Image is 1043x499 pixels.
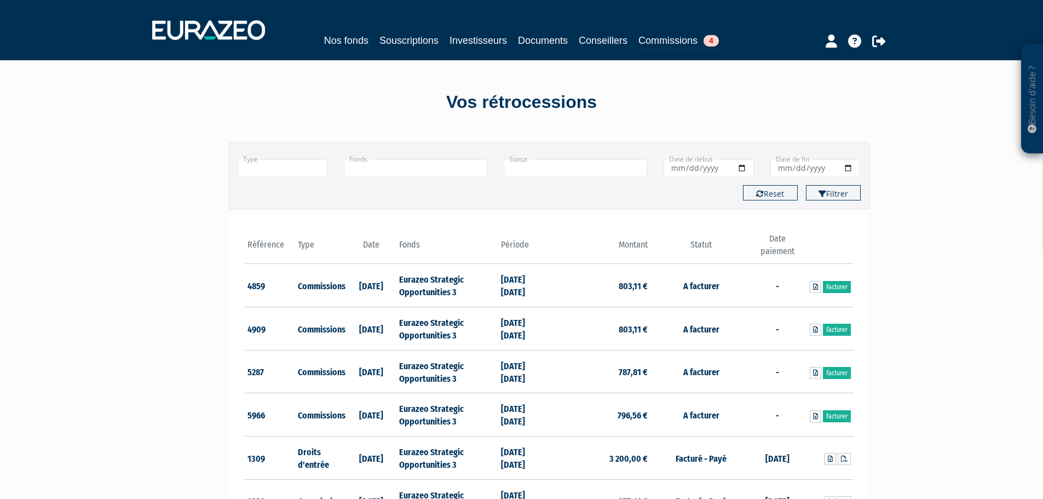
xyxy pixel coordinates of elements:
[396,233,498,264] th: Fonds
[752,264,803,307] td: -
[743,185,798,200] button: Reset
[806,185,861,200] button: Filtrer
[210,90,834,115] div: Vos rétrocessions
[638,33,719,50] a: Commissions4
[295,437,346,480] td: Droits d'entrée
[498,350,549,393] td: [DATE] [DATE]
[396,307,498,351] td: Eurazeo Strategic Opportunities 3
[346,350,397,393] td: [DATE]
[549,264,650,307] td: 803,11 €
[295,307,346,351] td: Commissions
[498,233,549,264] th: Période
[498,264,549,307] td: [DATE] [DATE]
[549,233,650,264] th: Montant
[498,393,549,437] td: [DATE] [DATE]
[396,437,498,480] td: Eurazeo Strategic Opportunities 3
[295,264,346,307] td: Commissions
[346,393,397,437] td: [DATE]
[379,33,439,48] a: Souscriptions
[650,437,752,480] td: Facturé - Payé
[295,350,346,393] td: Commissions
[752,233,803,264] th: Date paiement
[245,350,296,393] td: 5287
[152,20,265,40] img: 1732889491-logotype_eurazeo_blanc_rvb.png
[704,35,719,47] span: 4
[650,307,752,351] td: A facturer
[752,393,803,437] td: -
[650,350,752,393] td: A facturer
[245,437,296,480] td: 1309
[823,281,851,293] a: Facturer
[346,437,397,480] td: [DATE]
[295,393,346,437] td: Commissions
[346,307,397,351] td: [DATE]
[650,233,752,264] th: Statut
[245,233,296,264] th: Référence
[396,264,498,307] td: Eurazeo Strategic Opportunities 3
[650,264,752,307] td: A facturer
[295,233,346,264] th: Type
[245,393,296,437] td: 5966
[823,367,851,379] a: Facturer
[498,437,549,480] td: [DATE] [DATE]
[498,307,549,351] td: [DATE] [DATE]
[396,393,498,437] td: Eurazeo Strategic Opportunities 3
[518,33,568,48] a: Documents
[823,410,851,422] a: Facturer
[579,33,627,48] a: Conseillers
[549,307,650,351] td: 803,11 €
[324,33,368,48] a: Nos fonds
[650,393,752,437] td: A facturer
[396,350,498,393] td: Eurazeo Strategic Opportunities 3
[549,437,650,480] td: 3 200,00 €
[245,307,296,351] td: 4909
[752,350,803,393] td: -
[549,393,650,437] td: 796,56 €
[1026,50,1039,148] p: Besoin d'aide ?
[752,307,803,351] td: -
[823,324,851,336] a: Facturer
[752,437,803,480] td: [DATE]
[549,350,650,393] td: 787,81 €
[245,264,296,307] td: 4859
[346,233,397,264] th: Date
[346,264,397,307] td: [DATE]
[450,33,507,48] a: Investisseurs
